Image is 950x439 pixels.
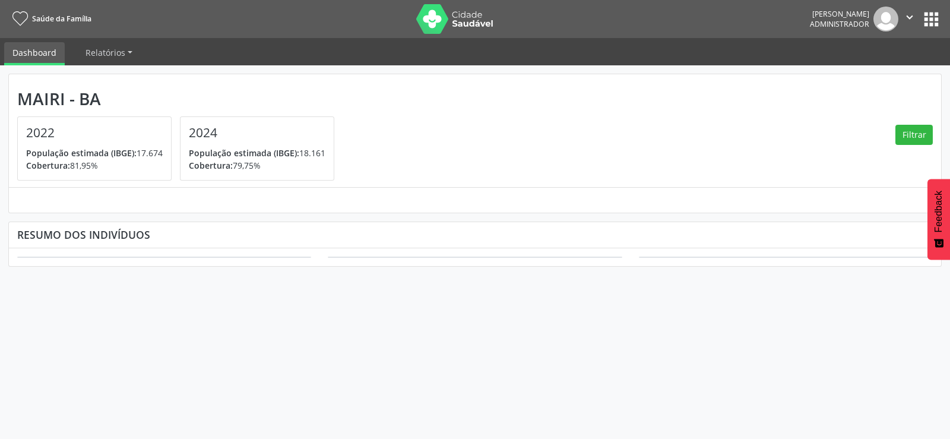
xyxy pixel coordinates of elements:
[32,14,91,24] span: Saúde da Família
[26,160,70,171] span: Cobertura:
[17,89,343,109] div: Mairi - BA
[873,7,898,31] img: img
[921,9,942,30] button: apps
[8,9,91,29] a: Saúde da Família
[189,125,325,140] h4: 2024
[903,11,916,24] i: 
[26,147,137,159] span: População estimada (IBGE):
[927,179,950,260] button: Feedback - Mostrar pesquisa
[189,147,325,159] p: 18.161
[189,160,233,171] span: Cobertura:
[4,42,65,65] a: Dashboard
[189,159,325,172] p: 79,75%
[77,42,141,63] a: Relatórios
[26,159,163,172] p: 81,95%
[810,9,869,19] div: [PERSON_NAME]
[26,147,163,159] p: 17.674
[810,19,869,29] span: Administrador
[933,191,944,232] span: Feedback
[85,47,125,58] span: Relatórios
[17,228,933,241] div: Resumo dos indivíduos
[189,147,299,159] span: População estimada (IBGE):
[898,7,921,31] button: 
[26,125,163,140] h4: 2022
[895,125,933,145] button: Filtrar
